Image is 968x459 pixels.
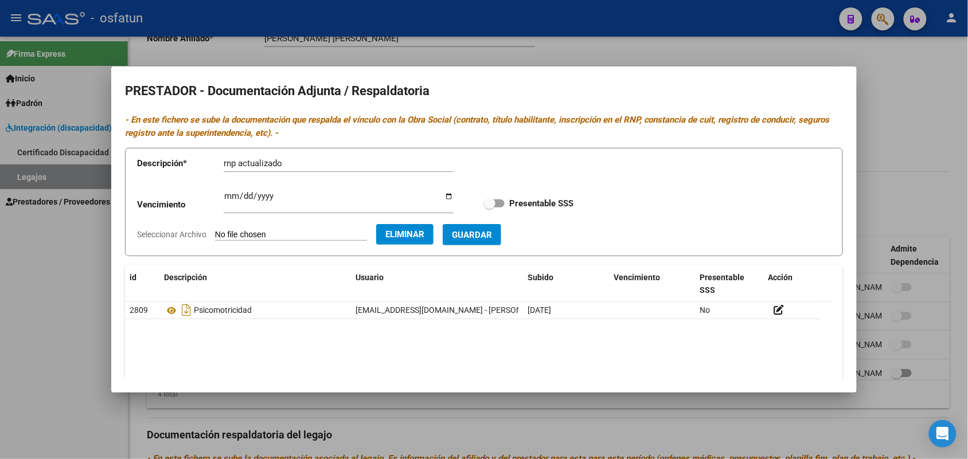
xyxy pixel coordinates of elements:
[125,265,159,303] datatable-header-cell: id
[614,273,660,282] span: Vencimiento
[130,305,148,315] span: 2809
[452,230,492,240] span: Guardar
[179,301,194,319] i: Descargar documento
[609,265,695,303] datatable-header-cell: Vencimiento
[164,273,207,282] span: Descripción
[700,305,710,315] span: No
[509,198,573,209] strong: Presentable SSS
[356,273,384,282] span: Usuario
[385,229,424,240] span: Eliminar
[351,265,523,303] datatable-header-cell: Usuario
[137,198,224,211] p: Vencimiento
[695,265,764,303] datatable-header-cell: Presentable SSS
[528,305,551,315] span: [DATE]
[125,80,843,102] h2: PRESTADOR - Documentación Adjunta / Respaldatoria
[443,224,501,245] button: Guardar
[137,157,224,170] p: Descripción
[137,230,206,239] span: Seleccionar Archivo
[159,265,351,303] datatable-header-cell: Descripción
[130,273,136,282] span: id
[125,115,830,138] i: - En este fichero se sube la documentación que respalda el vínculo con la Obra Social (contrato, ...
[356,305,550,315] span: [EMAIL_ADDRESS][DOMAIN_NAME] - [PERSON_NAME]
[523,265,609,303] datatable-header-cell: Subido
[764,265,821,303] datatable-header-cell: Acción
[768,273,793,282] span: Acción
[528,273,553,282] span: Subido
[194,306,252,315] span: Psicomotricidad
[700,273,744,295] span: Presentable SSS
[376,224,434,245] button: Eliminar
[929,420,957,448] div: Open Intercom Messenger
